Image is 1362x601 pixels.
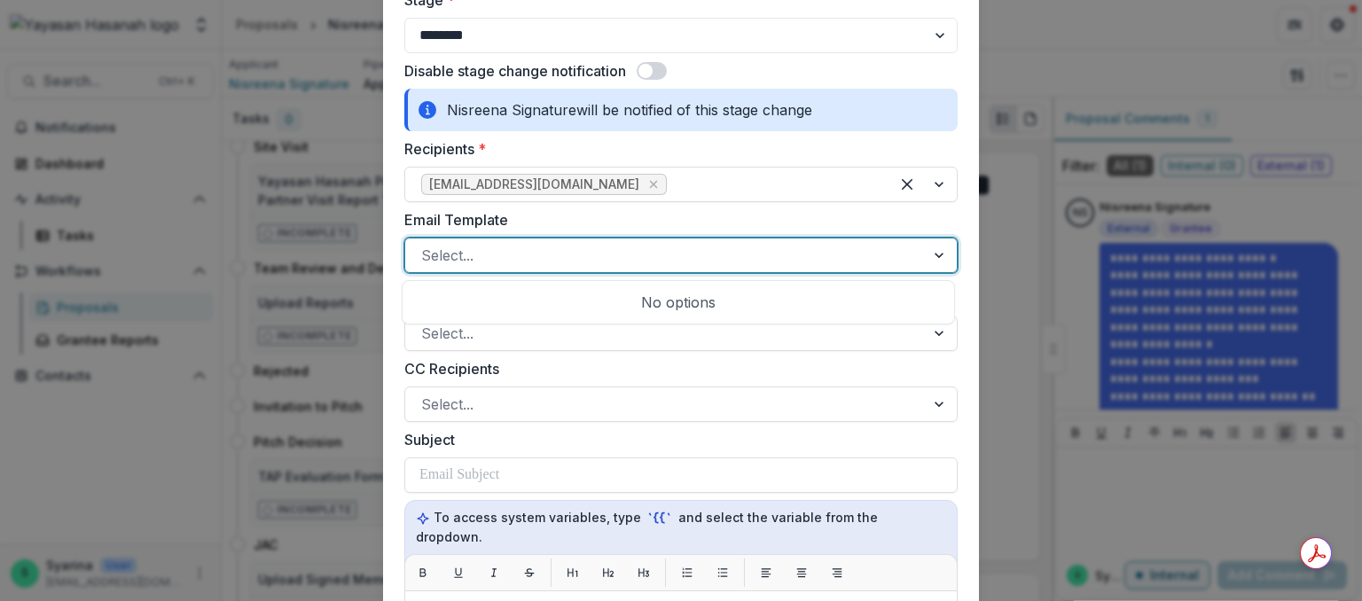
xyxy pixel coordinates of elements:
[708,558,737,587] button: List
[673,558,701,587] button: List
[404,60,626,82] label: Disable stage change notification
[404,358,947,379] label: CC Recipients
[893,170,921,199] div: Clear selected options
[406,285,951,320] div: No options
[409,558,437,587] button: Bold
[752,558,780,587] button: Align left
[444,558,473,587] button: Underline
[787,558,816,587] button: Align center
[823,558,851,587] button: Align right
[404,429,947,450] label: Subject
[559,558,587,587] button: H1
[594,558,622,587] button: H2
[645,509,675,527] code: `{{`
[645,176,662,193] div: Remove nisreenasignature@gmail.com
[429,177,639,192] span: [EMAIL_ADDRESS][DOMAIN_NAME]
[404,209,947,230] label: Email Template
[630,558,658,587] button: H3
[404,89,958,131] div: Nisreena Signature will be notified of this stage change
[480,558,508,587] button: Italic
[404,138,947,160] label: Recipients
[416,508,946,546] p: To access system variables, type and select the variable from the dropdown.
[515,558,544,587] button: Strikethrough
